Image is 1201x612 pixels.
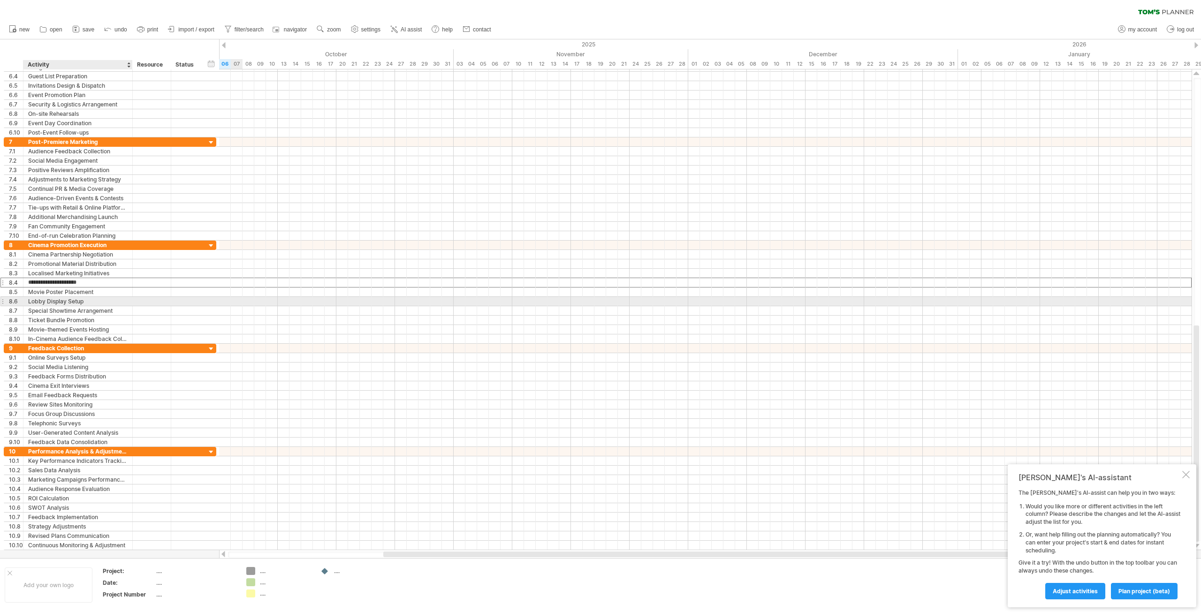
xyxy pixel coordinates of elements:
[723,59,735,69] div: Thursday, 4 December 2025
[184,49,454,59] div: October 2025
[770,59,782,69] div: Wednesday, 10 December 2025
[114,26,127,33] span: undo
[442,59,454,69] div: Friday, 31 October 2025
[794,59,806,69] div: Friday, 12 December 2025
[677,59,688,69] div: Friday, 28 November 2025
[301,59,313,69] div: Wednesday, 15 October 2025
[28,306,128,315] div: Special Showtime Arrangement
[28,372,128,381] div: Feedback Forms Distribution
[334,567,385,575] div: ....
[361,26,380,33] span: settings
[28,475,128,484] div: Marketing Campaigns Performance Review
[477,59,489,69] div: Wednesday, 5 November 2025
[28,353,128,362] div: Online Surveys Setup
[946,59,958,69] div: Wednesday, 31 December 2025
[9,128,23,137] div: 6.10
[28,297,128,306] div: Lobby Display Setup
[395,59,407,69] div: Monday, 27 October 2025
[454,49,688,59] div: November 2025
[524,59,536,69] div: Tuesday, 11 November 2025
[1026,503,1180,526] li: Would you like more or different activities in the left column? Please describe the changes and l...
[28,91,128,99] div: Event Promotion Plan
[260,578,311,586] div: ....
[1157,59,1169,69] div: Monday, 26 January 2026
[360,59,372,69] div: Wednesday, 22 October 2025
[9,428,23,437] div: 9.9
[9,334,23,343] div: 8.10
[9,222,23,231] div: 7.9
[103,579,154,587] div: Date:
[83,26,94,33] span: save
[9,184,23,193] div: 7.5
[571,59,583,69] div: Monday, 17 November 2025
[28,194,128,203] div: Audience-Driven Events & Contests
[28,344,128,353] div: Feedback Collection
[28,438,128,446] div: Feedback Data Consolidation
[429,23,456,36] a: help
[28,72,128,81] div: Guest List Preparation
[235,26,264,33] span: filter/search
[1064,59,1075,69] div: Wednesday, 14 January 2026
[9,156,23,165] div: 7.2
[28,456,128,465] div: Key Performance Indicators Tracking
[28,363,128,371] div: Social Media Listening
[28,484,128,493] div: Audience Response Evaluation
[473,26,491,33] span: contact
[28,212,128,221] div: Additional Merchandising Launch
[460,23,494,36] a: contact
[841,59,852,69] div: Thursday, 18 December 2025
[9,522,23,531] div: 10.8
[9,250,23,259] div: 8.1
[935,59,946,69] div: Tuesday, 30 December 2025
[9,391,23,400] div: 9.5
[9,81,23,90] div: 6.5
[9,100,23,109] div: 6.7
[9,466,23,475] div: 10.2
[28,241,128,249] div: Cinema Promotion Execution
[28,156,128,165] div: Social Media Engagement
[284,26,307,33] span: navigator
[28,184,128,193] div: Continual PR & Media Coverage
[28,137,128,146] div: Post-Premiere Marketing
[327,26,341,33] span: zoom
[559,59,571,69] div: Friday, 14 November 2025
[9,269,23,278] div: 8.3
[759,59,770,69] div: Tuesday, 9 December 2025
[166,23,217,36] a: import / export
[325,59,336,69] div: Friday, 17 October 2025
[911,59,923,69] div: Friday, 26 December 2025
[9,438,23,446] div: 9.10
[19,26,30,33] span: new
[1110,59,1122,69] div: Tuesday, 20 January 2026
[28,325,128,334] div: Movie-themed Events Hosting
[9,475,23,484] div: 10.3
[9,297,23,306] div: 8.6
[260,589,311,597] div: ....
[50,26,62,33] span: open
[243,59,254,69] div: Wednesday, 8 October 2025
[222,23,266,36] a: filter/search
[349,23,383,36] a: settings
[1075,59,1087,69] div: Thursday, 15 January 2026
[401,26,422,33] span: AI assist
[313,59,325,69] div: Thursday, 16 October 2025
[9,72,23,81] div: 6.4
[28,109,128,118] div: On-site Rehearsals
[9,363,23,371] div: 9.2
[465,59,477,69] div: Tuesday, 4 November 2025
[28,409,128,418] div: Focus Group Discussions
[970,59,981,69] div: Friday, 2 January 2026
[102,23,130,36] a: undo
[9,137,23,146] div: 7
[28,259,128,268] div: Promotional Material Distribution
[28,166,128,174] div: Positive Reviews Amplification
[1053,588,1098,595] span: Adjust activities
[1026,531,1180,554] li: Or, want help filling out the planning automatically? You can enter your project's start & end da...
[1019,489,1180,599] div: The [PERSON_NAME]'s AI-assist can help you in two ways: Give it a try! With the undo button in th...
[28,128,128,137] div: Post-Event Follow-ups
[1181,59,1193,69] div: Wednesday, 28 January 2026
[28,203,128,212] div: Tie-ups with Retail & Online Platforms
[547,59,559,69] div: Thursday, 13 November 2025
[606,59,618,69] div: Thursday, 20 November 2025
[28,503,128,512] div: SWOT Analysis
